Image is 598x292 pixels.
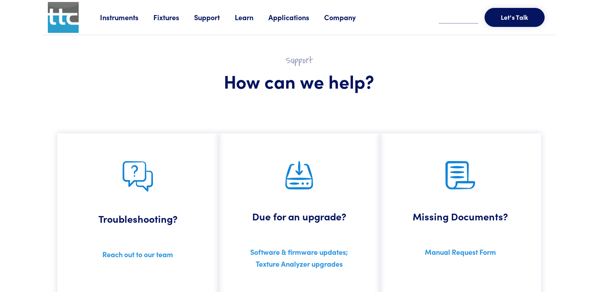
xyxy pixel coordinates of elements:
[62,54,536,66] h2: Support
[445,161,475,190] img: documents.png
[392,190,529,243] h5: Missing Documents?
[324,12,371,22] a: Company
[123,161,153,192] img: troubleshooting.png
[69,192,207,245] h5: Troubleshooting?
[48,2,79,33] img: ttc_logo_1x1_v1.0.png
[230,190,368,243] h5: Due for an upgrade?
[62,70,536,93] h1: How can we help?
[235,12,268,22] a: Learn
[425,247,496,257] a: Manual Request Form
[285,161,313,190] img: upgrade.png
[100,12,153,22] a: Instruments
[250,247,348,257] a: Software & firmware updates;
[268,12,324,22] a: Applications
[256,259,343,269] a: Texture Analyzer upgrades
[485,8,545,27] button: Let's Talk
[194,12,235,22] a: Support
[153,12,194,22] a: Fixtures
[102,249,173,259] a: Reach out to our team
